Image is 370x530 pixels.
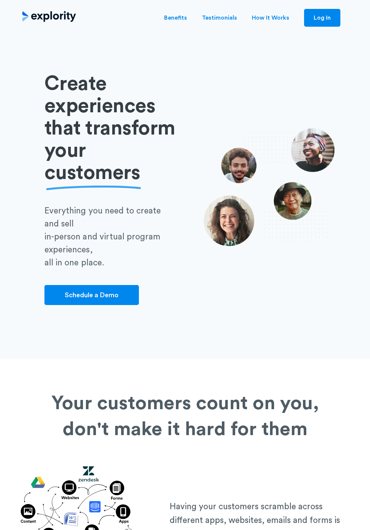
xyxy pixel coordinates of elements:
strong: Your customers count on you, don't make it hard for them [11,390,359,442]
a: Schedule a Demo [44,285,139,305]
a: Testimonials [202,13,237,22]
p: Everything you need to create and sell in-person and virtual program experiences, all in one place. [44,204,196,269]
a: How It Works [252,13,289,22]
a: Benefits [164,13,187,22]
h1: Create experiences that transform your customers [44,73,186,184]
a: Log In [304,9,340,27]
a: home [22,11,76,24]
